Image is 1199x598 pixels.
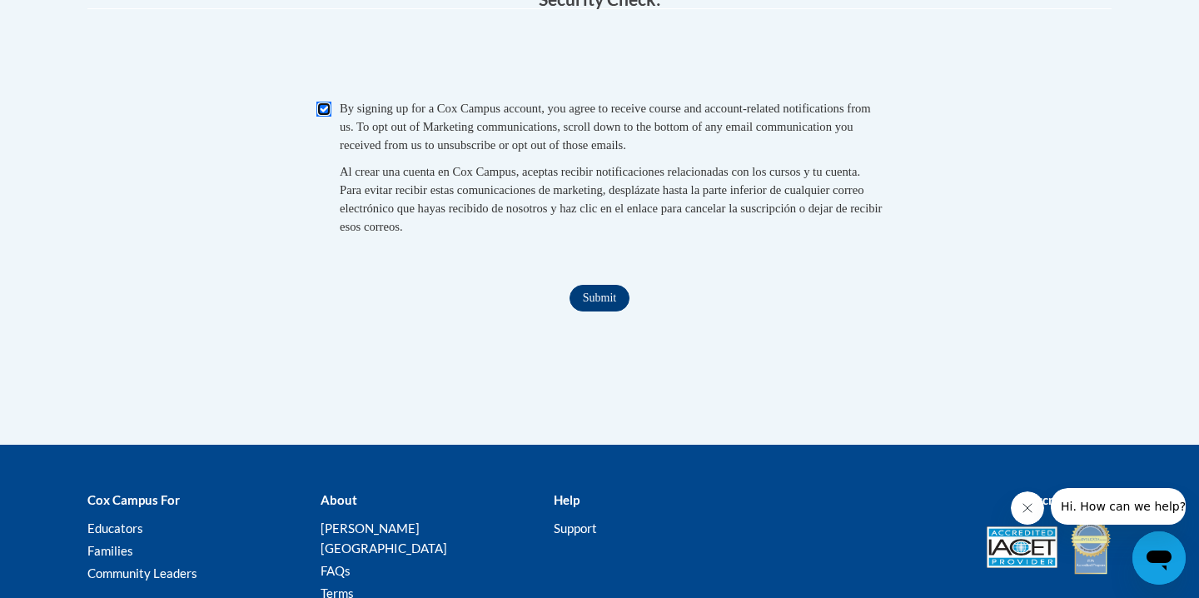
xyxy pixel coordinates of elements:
a: Community Leaders [87,566,197,581]
iframe: Message from company [1051,488,1186,525]
iframe: Button to launch messaging window [1132,531,1186,585]
span: Al crear una cuenta en Cox Campus, aceptas recibir notificaciones relacionadas con los cursos y t... [340,165,882,233]
input: Submit [570,285,629,311]
a: FAQs [321,563,351,578]
b: About [321,492,357,507]
img: Accredited IACET® Provider [987,526,1057,568]
img: IDA® Accredited [1070,518,1112,576]
b: Help [554,492,580,507]
a: Educators [87,521,143,536]
iframe: Close message [1011,491,1044,525]
b: Cox Campus For [87,492,180,507]
a: Families [87,543,133,558]
a: Support [554,521,597,536]
span: By signing up for a Cox Campus account, you agree to receive course and account-related notificat... [340,102,871,152]
a: [PERSON_NAME][GEOGRAPHIC_DATA] [321,521,447,556]
iframe: To enrich screen reader interactions, please activate Accessibility in Grammarly extension settings [473,26,726,91]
